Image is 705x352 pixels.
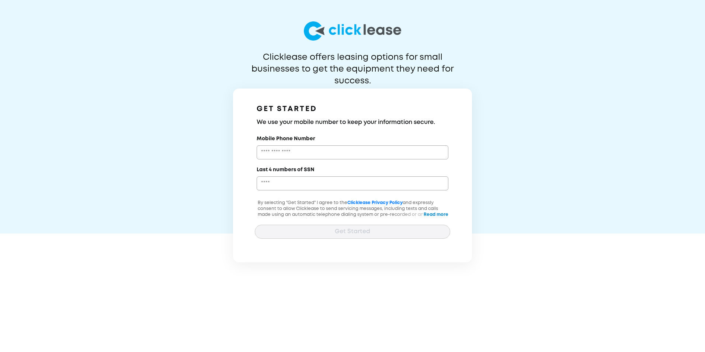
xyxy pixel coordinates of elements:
p: By selecting "Get Started" I agree to the and expressly consent to allow Clicklease to send servi... [255,200,450,235]
label: Mobile Phone Number [257,135,315,142]
h1: GET STARTED [257,103,448,115]
img: logo-larg [304,21,401,41]
label: Last 4 numbers of SSN [257,166,315,173]
h3: We use your mobile number to keep your information secure. [257,118,448,127]
button: Get Started [255,225,450,239]
a: Clicklease Privacy Policy [347,201,403,205]
p: Clicklease offers leasing options for small businesses to get the equipment they need for success. [233,52,472,75]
